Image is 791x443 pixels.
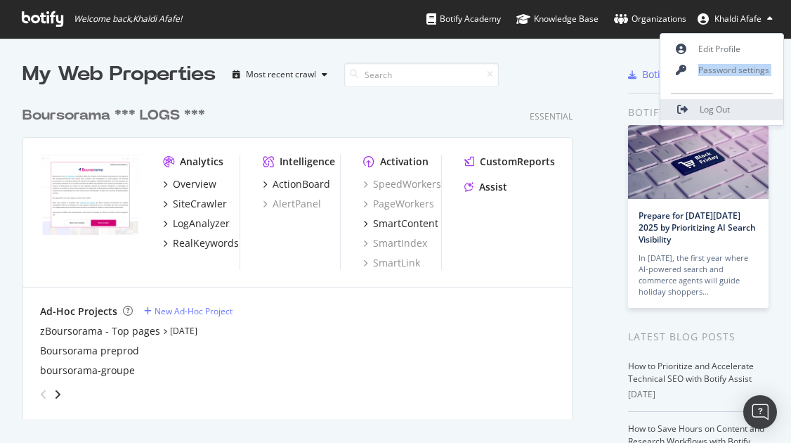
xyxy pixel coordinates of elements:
[628,125,769,199] img: Prepare for Black Friday 2025 by Prioritizing AI Search Visibility
[614,12,686,26] div: Organizations
[34,383,53,406] div: angle-left
[639,252,758,297] div: In [DATE], the first year where AI-powered search and commerce agents will guide holiday shoppers…
[628,68,741,82] a: Botify Chrome Plugin
[227,63,333,86] button: Most recent crawl
[344,63,499,87] input: Search
[144,305,233,317] a: New Ad-Hoc Project
[163,197,227,211] a: SiteCrawler
[40,324,160,338] a: zBoursorama - Top pages
[628,360,754,385] a: How to Prioritize and Accelerate Technical SEO with Botify Assist
[173,236,239,250] div: RealKeywords
[628,388,769,401] div: [DATE]
[363,197,434,211] a: PageWorkers
[700,103,730,115] span: Log Out
[173,177,216,191] div: Overview
[426,12,501,26] div: Botify Academy
[40,155,140,235] img: boursorama.com
[743,395,777,429] div: Open Intercom Messenger
[479,180,507,194] div: Assist
[40,364,135,378] a: boursorama-groupe
[639,210,756,245] a: Prepare for [DATE][DATE] 2025 by Prioritizing AI Search Visibility
[363,177,441,191] a: SpeedWorkers
[380,155,429,169] div: Activation
[516,12,599,26] div: Knowledge Base
[628,329,769,345] div: Latest Blog Posts
[53,387,63,402] div: angle-right
[464,180,507,194] a: Assist
[170,325,197,337] a: [DATE]
[22,60,216,89] div: My Web Properties
[464,155,555,169] a: CustomReports
[363,256,420,270] a: SmartLink
[74,13,182,25] span: Welcome back, Khaldi Afafe !
[163,217,230,231] a: LogAnalyzer
[263,197,321,211] a: AlertPanel
[163,177,216,191] a: Overview
[373,217,438,231] div: SmartContent
[480,155,555,169] div: CustomReports
[173,197,227,211] div: SiteCrawler
[40,304,117,319] div: Ad-Hoc Projects
[22,89,584,419] div: grid
[40,344,139,358] a: Boursorama preprod
[155,305,233,317] div: New Ad-Hoc Project
[686,8,784,30] button: Khaldi Afafe
[163,236,239,250] a: RealKeywords
[280,155,335,169] div: Intelligence
[642,68,741,82] div: Botify Chrome Plugin
[363,217,438,231] a: SmartContent
[180,155,223,169] div: Analytics
[660,60,783,81] a: Password settings
[714,13,761,25] span: Khaldi Afafe
[628,105,769,120] div: Botify news
[273,177,330,191] div: ActionBoard
[530,110,573,122] div: Essential
[660,99,783,120] a: Log Out
[263,177,330,191] a: ActionBoard
[246,70,316,79] div: Most recent crawl
[173,217,230,231] div: LogAnalyzer
[660,39,783,60] a: Edit Profile
[363,236,427,250] a: SmartIndex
